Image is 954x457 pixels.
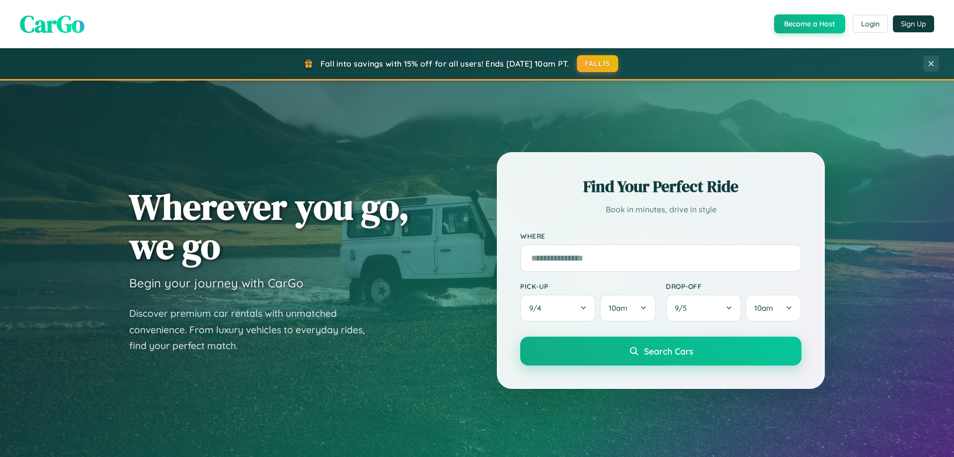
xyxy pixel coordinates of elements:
[600,294,656,322] button: 10am
[520,282,656,290] label: Pick-up
[520,232,801,240] label: Where
[129,305,378,354] p: Discover premium car rentals with unmatched convenience. From luxury vehicles to everyday rides, ...
[520,337,801,366] button: Search Cars
[745,294,801,322] button: 10am
[129,187,409,266] h1: Wherever you go, we go
[609,303,628,313] span: 10am
[774,14,845,33] button: Become a Host
[853,15,888,33] button: Login
[520,294,596,322] button: 9/4
[754,303,773,313] span: 10am
[20,7,84,40] span: CarGo
[577,55,619,72] button: FALL15
[644,346,693,357] span: Search Cars
[675,303,692,313] span: 9 / 5
[666,282,801,290] label: Drop-off
[520,202,801,217] p: Book in minutes, drive in style
[320,59,569,69] span: Fall into savings with 15% off for all users! Ends [DATE] 10am PT.
[893,15,934,32] button: Sign Up
[529,303,546,313] span: 9 / 4
[129,275,304,290] h3: Begin your journey with CarGo
[666,294,741,322] button: 9/5
[520,176,801,197] h2: Find Your Perfect Ride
